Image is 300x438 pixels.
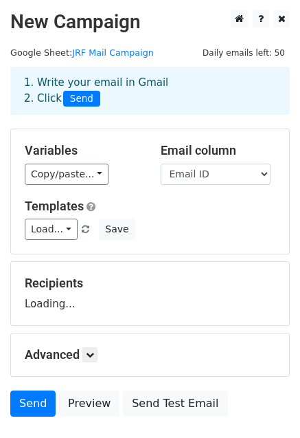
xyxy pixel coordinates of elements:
h5: Recipients [25,276,275,291]
div: 1. Write your email in Gmail 2. Click [14,75,286,107]
a: Daily emails left: 50 [198,47,290,58]
h2: New Campaign [10,10,290,34]
a: JRF Mail Campaign [72,47,154,58]
a: Send Test Email [123,391,227,417]
a: Preview [59,391,119,417]
h5: Variables [25,143,140,158]
small: Google Sheet: [10,47,154,58]
a: Load... [25,219,78,240]
h5: Advanced [25,347,275,362]
a: Templates [25,199,84,213]
span: Daily emails left: 50 [198,45,290,61]
span: Send [63,91,100,107]
a: Send [10,391,56,417]
h5: Email column [161,143,276,158]
a: Copy/paste... [25,164,108,185]
div: Loading... [25,276,275,311]
button: Save [99,219,135,240]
